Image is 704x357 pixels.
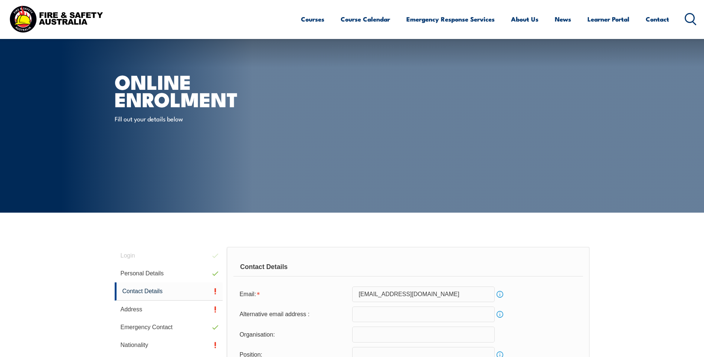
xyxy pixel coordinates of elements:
div: Organisation: [233,327,352,341]
div: Alternative email address : [233,307,352,321]
a: Info [495,289,505,299]
a: Emergency Response Services [406,9,495,29]
a: Learner Portal [587,9,629,29]
a: Course Calendar [341,9,390,29]
a: News [555,9,571,29]
p: Fill out your details below [115,114,250,123]
a: Courses [301,9,324,29]
h1: Online Enrolment [115,73,298,107]
a: Address [115,301,223,318]
a: Contact [646,9,669,29]
a: Info [495,309,505,320]
a: About Us [511,9,538,29]
a: Contact Details [115,282,223,301]
div: Contact Details [233,258,583,276]
a: Nationality [115,336,223,354]
div: Email is required. [233,287,352,301]
a: Personal Details [115,265,223,282]
a: Emergency Contact [115,318,223,336]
